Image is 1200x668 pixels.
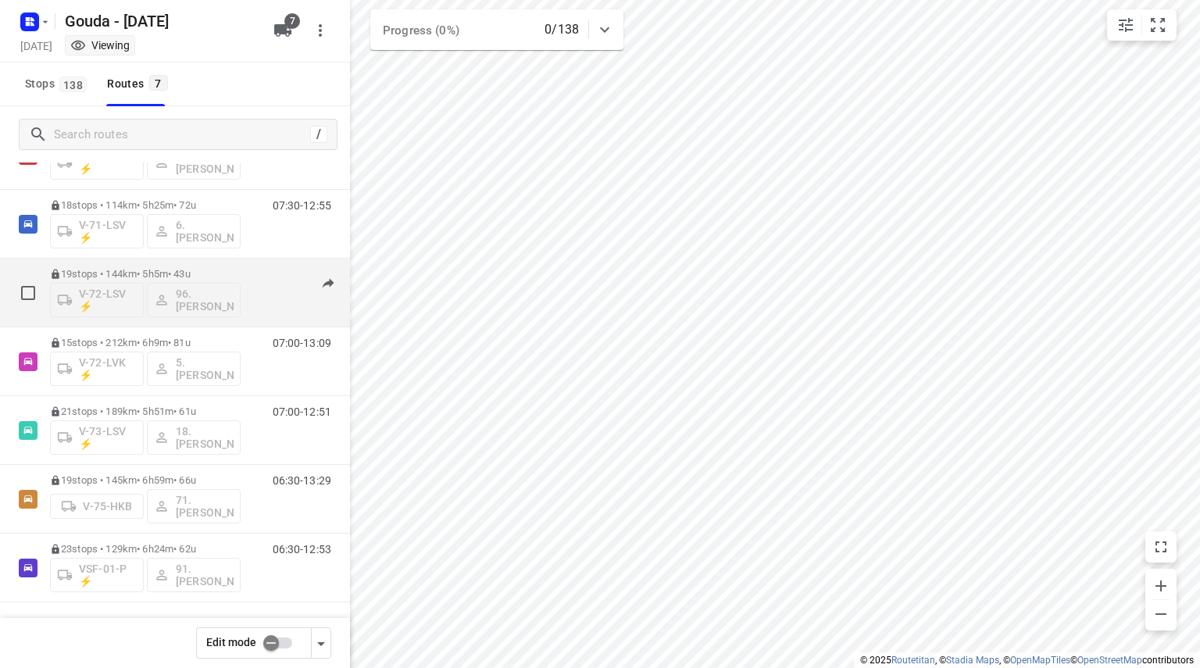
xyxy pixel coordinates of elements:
p: 23 stops • 129km • 6h24m • 62u [50,543,241,555]
span: 7 [284,13,300,29]
div: Routes [107,74,172,94]
button: Map settings [1110,9,1141,41]
span: Edit mode [206,636,256,648]
p: 06:30-13:29 [273,474,331,487]
p: 07:30-12:55 [273,199,331,212]
p: 15 stops • 212km • 6h9m • 81u [50,337,241,348]
button: 7 [267,15,298,46]
a: OpenStreetMap [1077,655,1142,666]
div: Driver app settings [312,633,330,652]
p: 19 stops • 145km • 6h59m • 66u [50,474,241,486]
button: More [305,15,336,46]
p: 0/138 [545,20,579,39]
span: Progress (0%) [383,23,459,38]
a: Routetitan [891,655,935,666]
span: 138 [59,77,87,92]
p: 18 stops • 114km • 5h25m • 72u [50,199,241,211]
span: Select [12,277,44,309]
span: Stops [25,74,91,94]
button: Fit zoom [1142,9,1173,41]
a: Stadia Maps [946,655,999,666]
div: You are currently in view mode. To make any changes, go to edit project. [70,38,130,53]
a: OpenMapTiles [1010,655,1070,666]
p: 07:00-13:09 [273,337,331,349]
div: Progress (0%)0/138 [370,9,623,50]
div: / [310,126,327,143]
button: Send to driver [312,268,344,299]
input: Search routes [54,123,310,147]
p: 07:00-12:51 [273,405,331,418]
div: small contained button group [1107,9,1177,41]
p: 06:30-12:53 [273,543,331,555]
p: 19 stops • 144km • 5h5m • 43u [50,268,241,280]
span: 7 [149,75,168,91]
p: 21 stops • 189km • 5h51m • 61u [50,405,241,417]
li: © 2025 , © , © © contributors [860,655,1194,666]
